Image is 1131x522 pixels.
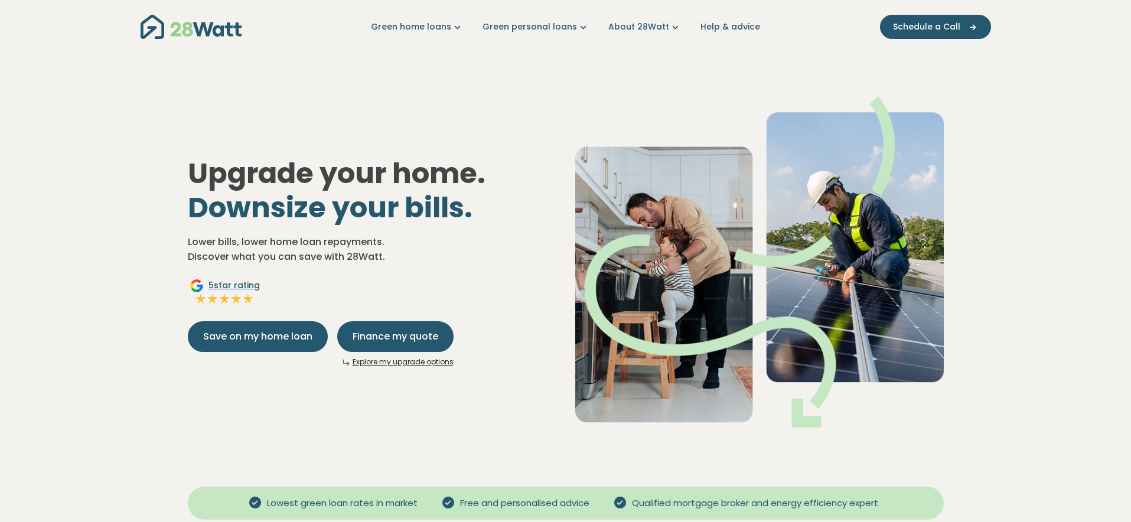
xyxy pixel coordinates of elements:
p: Lower bills, lower home loan repayments. Discover what you can save with 28Watt. [188,234,556,265]
img: Full star [207,293,219,305]
img: Dad helping toddler [575,96,944,428]
span: Lowest green loan rates in market [262,497,422,510]
img: Full star [242,293,254,305]
img: 28Watt [141,15,242,39]
a: Google5star ratingFull starFull starFull starFull starFull star [188,279,262,307]
a: Green personal loans [483,21,589,33]
img: Full star [195,293,207,305]
a: Help & advice [700,21,760,33]
img: Full star [219,293,230,305]
a: About 28Watt [608,21,682,33]
button: Schedule a Call [880,15,991,39]
h1: Upgrade your home. [188,156,556,224]
span: Save on my home loan [203,329,312,344]
a: Explore my upgrade options [353,357,454,367]
button: Finance my quote [337,321,454,352]
nav: Main navigation [141,12,991,42]
span: Free and personalised advice [455,497,594,510]
a: Green home loans [371,21,464,33]
img: Google [190,279,204,293]
span: Downsize your bills. [188,188,472,227]
span: 5 star rating [208,279,260,292]
span: Schedule a Call [893,21,960,33]
span: Finance my quote [353,329,438,344]
span: Qualified mortgage broker and energy efficiency expert [627,497,883,510]
img: Full star [230,293,242,305]
button: Save on my home loan [188,321,328,352]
